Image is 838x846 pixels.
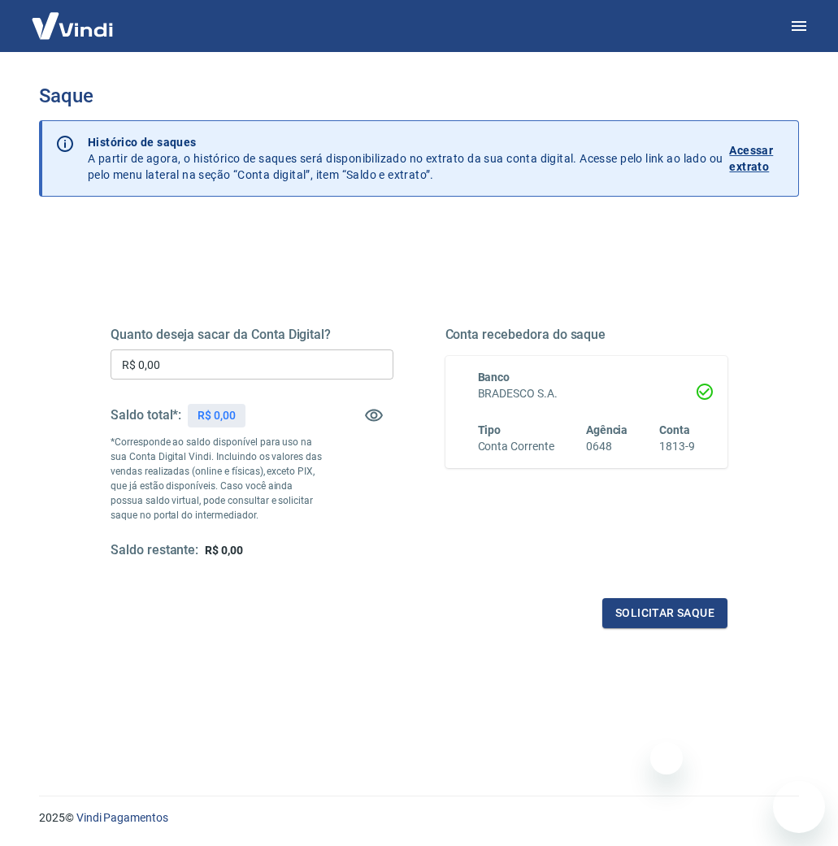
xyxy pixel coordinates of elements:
[478,385,696,402] h6: BRADESCO S.A.
[76,811,168,824] a: Vindi Pagamentos
[111,327,393,343] h5: Quanto deseja sacar da Conta Digital?
[111,542,198,559] h5: Saldo restante:
[20,1,125,50] img: Vindi
[39,85,799,107] h3: Saque
[602,598,727,628] button: Solicitar saque
[88,134,723,183] p: A partir de agora, o histórico de saques será disponibilizado no extrato da sua conta digital. Ac...
[111,435,323,523] p: *Corresponde ao saldo disponível para uso na sua Conta Digital Vindi. Incluindo os valores das ve...
[478,423,501,436] span: Tipo
[88,134,723,150] p: Histórico de saques
[586,423,628,436] span: Agência
[205,544,243,557] span: R$ 0,00
[478,371,510,384] span: Banco
[111,407,181,423] h5: Saldo total*:
[478,438,554,455] h6: Conta Corrente
[773,781,825,833] iframe: Botão para abrir a janela de mensagens
[729,134,785,183] a: Acessar extrato
[729,142,785,175] p: Acessar extrato
[659,438,695,455] h6: 1813-9
[445,327,728,343] h5: Conta recebedora do saque
[198,407,236,424] p: R$ 0,00
[586,438,628,455] h6: 0648
[39,809,799,826] p: 2025 ©
[659,423,690,436] span: Conta
[650,742,683,774] iframe: Fechar mensagem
